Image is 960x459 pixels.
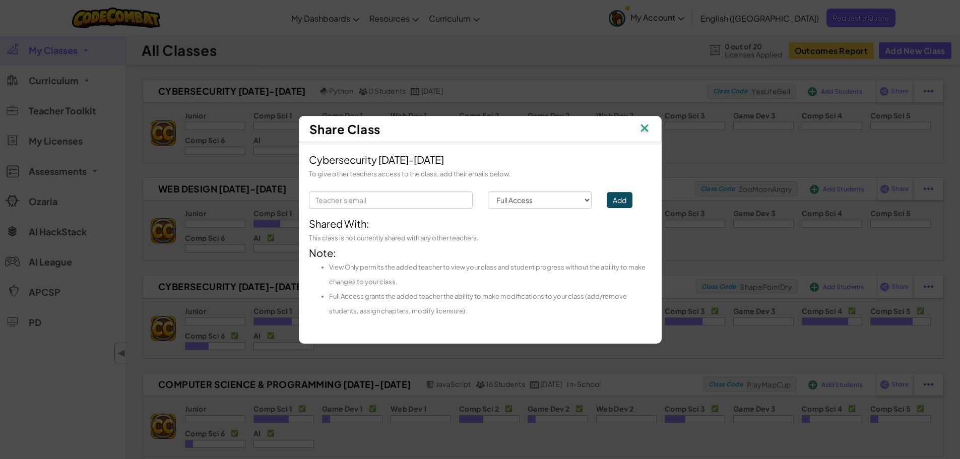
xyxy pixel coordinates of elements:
[309,152,652,167] div: Cybersecurity [DATE]-[DATE]
[638,121,651,137] img: IconClose.svg
[329,260,652,289] li: View Only permits the added teacher to view your class and student progress without the ability t...
[309,167,652,181] div: To give other teachers access to the class, add their emails below.
[309,231,652,245] div: This class is not currently shared with any other teachers.
[309,191,473,209] input: Teacher's email
[309,216,652,231] div: Shared With:
[309,121,380,137] span: Share Class
[309,245,652,318] div: Note:
[607,192,632,208] button: Add
[329,289,652,318] li: Full Access grants the added teacher the ability to make modifications to your class (add/remove ...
